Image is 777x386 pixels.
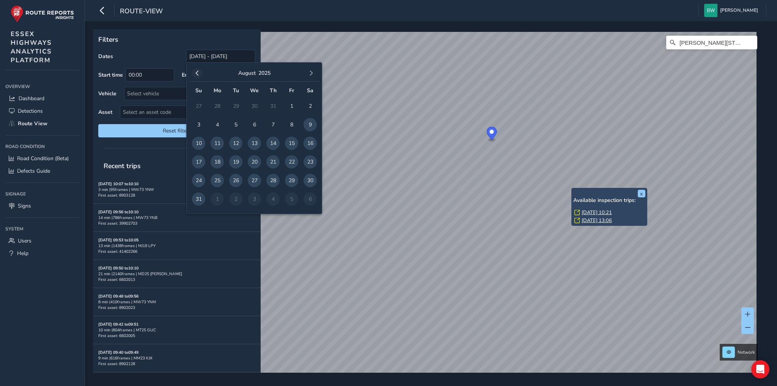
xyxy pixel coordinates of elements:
[229,155,242,169] span: 19
[98,237,138,243] strong: [DATE] 09:53 to 10:05
[704,4,717,17] img: diamond-layout
[289,87,294,94] span: Fr
[98,249,137,254] span: First asset: 41402266
[5,247,79,260] a: Help
[5,223,79,235] div: System
[751,360,769,378] div: Open Intercom Messenger
[307,87,313,94] span: Sa
[18,202,31,210] span: Signs
[17,250,28,257] span: Help
[17,167,50,175] span: Defects Guide
[582,209,612,216] a: [DATE] 10:21
[98,181,138,187] strong: [DATE] 10:07 to 10:10
[266,137,280,150] span: 14
[98,156,146,176] span: Recent trips
[285,174,298,187] span: 29
[195,87,202,94] span: Su
[5,200,79,212] a: Signs
[98,71,123,79] label: Start time
[266,118,280,131] span: 7
[98,361,135,367] span: First asset: 8902128
[98,243,255,249] div: 13 min | 1438 frames | MJ19 LPY
[238,69,256,77] button: August
[192,118,205,131] span: 3
[229,174,242,187] span: 26
[18,237,31,244] span: Users
[98,321,138,327] strong: [DATE] 09:42 to 09:51
[666,36,757,49] input: Search
[5,81,79,92] div: Overview
[720,4,758,17] span: [PERSON_NAME]
[211,174,224,187] span: 25
[120,106,242,118] span: Select an asset code
[5,117,79,130] a: Route View
[704,4,761,17] button: [PERSON_NAME]
[98,35,255,44] p: Filters
[98,271,255,277] div: 21 min | 2140 frames | MD25 [PERSON_NAME]
[98,215,255,221] div: 14 min | 786 frames | MW73 YNB
[98,293,138,299] strong: [DATE] 09:48 to 09:56
[18,107,43,115] span: Detections
[18,120,47,127] span: Route View
[120,6,163,17] span: route-view
[98,53,113,60] label: Dates
[304,118,317,131] span: 9
[211,118,224,131] span: 4
[487,127,497,142] div: Map marker
[98,299,255,305] div: 8 min | 410 frames | MW73 YNM
[98,124,255,137] button: Reset filters
[104,127,250,134] span: Reset filters
[96,32,757,381] canvas: Map
[211,155,224,169] span: 18
[98,192,135,198] span: First asset: 8903128
[248,118,261,131] span: 6
[214,87,221,94] span: Mo
[5,92,79,105] a: Dashboard
[304,174,317,187] span: 30
[5,141,79,152] div: Road Condition
[5,165,79,177] a: Defects Guide
[192,174,205,187] span: 24
[98,90,116,97] label: Vehicle
[304,137,317,150] span: 16
[5,188,79,200] div: Signage
[124,87,242,100] div: Select vehicle
[738,349,755,355] span: Network
[11,30,52,65] span: ESSEX HIGHWAYS ANALYTICS PLATFORM
[248,155,261,169] span: 20
[98,187,255,192] div: 3 min | 95 frames | MW73 YNM
[98,277,135,282] span: First asset: 6602013
[192,192,205,206] span: 31
[19,95,44,102] span: Dashboard
[192,137,205,150] span: 10
[11,5,74,22] img: rr logo
[182,71,203,79] label: End time
[285,118,298,131] span: 8
[229,118,242,131] span: 5
[17,155,69,162] span: Road Condition (Beta)
[98,355,255,361] div: 9 min | 616 frames | MM23 KJX
[270,87,277,94] span: Th
[98,265,138,271] strong: [DATE] 09:50 to 10:10
[582,217,612,224] a: [DATE] 13:06
[98,327,255,333] div: 10 min | 804 frames | MT25 GUC
[98,333,135,339] span: First asset: 6602005
[233,87,239,94] span: Tu
[5,105,79,117] a: Detections
[98,305,135,310] span: First asset: 8902023
[5,152,79,165] a: Road Condition (Beta)
[229,137,242,150] span: 12
[304,99,317,113] span: 2
[192,155,205,169] span: 17
[250,87,259,94] span: We
[258,69,271,77] button: 2025
[285,99,298,113] span: 1
[266,155,280,169] span: 21
[573,197,645,204] h6: Available inspection trips:
[638,190,645,197] button: x
[5,235,79,247] a: Users
[248,137,261,150] span: 13
[98,221,137,226] span: First asset: 39902703
[211,137,224,150] span: 11
[248,174,261,187] span: 27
